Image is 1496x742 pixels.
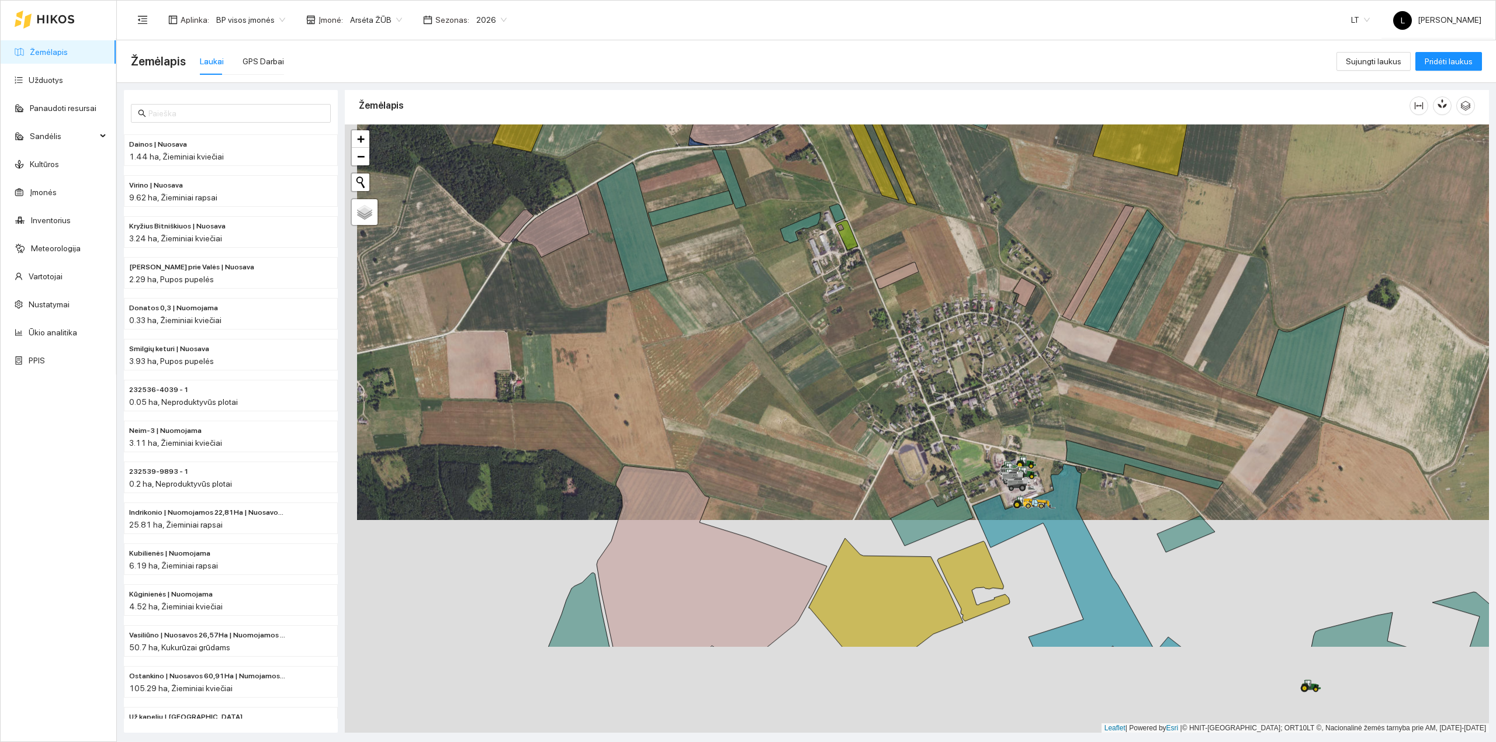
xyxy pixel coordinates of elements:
span: | [1180,724,1182,732]
span: 232539-9893 - 1 [129,466,189,477]
a: Pridėti laukus [1415,57,1482,66]
span: 4.52 ha, Žieminiai kviečiai [129,602,223,611]
span: Kūginienės | Nuomojama [129,589,213,600]
a: Vartotojai [29,272,63,281]
span: Neim-3 | Nuomojama [129,425,202,436]
span: Kubilienės | Nuomojama [129,548,210,559]
span: 2.29 ha, Pupos pupelės [129,275,214,284]
span: − [357,149,365,164]
span: Virino | Nuosava [129,180,183,191]
a: Kultūros [30,160,59,169]
button: Initiate a new search [352,174,369,191]
a: Ūkio analitika [29,328,77,337]
span: Pridėti laukus [1425,55,1473,68]
a: Nustatymai [29,300,70,309]
span: L [1401,11,1405,30]
a: Zoom out [352,148,369,165]
button: Pridėti laukus [1415,52,1482,71]
button: Sujungti laukus [1336,52,1411,71]
a: Sujungti laukus [1336,57,1411,66]
input: Paieška [148,107,324,120]
a: Layers [352,199,378,225]
a: Zoom in [352,130,369,148]
a: PPIS [29,356,45,365]
span: LT [1351,11,1370,29]
span: 2026 [476,11,507,29]
span: 3.11 ha, Žieminiai kviečiai [129,438,222,448]
span: Smilgių keturi | Nuosava [129,344,209,355]
span: Sezonas : [435,13,469,26]
span: Už kapelių | Nuosava [129,712,243,723]
span: 25.81 ha, Žieminiai rapsai [129,520,223,529]
div: GPS Darbai [243,55,284,68]
div: | Powered by © HNIT-[GEOGRAPHIC_DATA]; ORT10LT ©, Nacionalinė žemės tarnyba prie AM, [DATE]-[DATE] [1102,723,1489,733]
span: Įmonė : [318,13,343,26]
span: 232536-4039 - 1 [129,384,189,396]
span: 0.33 ha, Žieminiai kviečiai [129,315,221,325]
span: Donatos 0,3 | Nuomojama [129,303,218,314]
a: Įmonės [30,188,57,197]
span: search [138,109,146,117]
span: Dainos | Nuosava [129,139,187,150]
span: Aplinka : [181,13,209,26]
span: Arsėta ŽŪB [350,11,402,29]
a: Žemėlapis [30,47,68,57]
span: calendar [423,15,432,25]
span: shop [306,15,316,25]
a: Esri [1166,724,1179,732]
span: Sujungti laukus [1346,55,1401,68]
span: BP visos įmonės [216,11,285,29]
span: 0.05 ha, Neproduktyvūs plotai [129,397,238,407]
span: 3.24 ha, Žieminiai kviečiai [129,234,222,243]
span: 50.7 ha, Kukurūzai grūdams [129,643,230,652]
span: Ostankino | Nuosavos 60,91Ha | Numojamos 44,38Ha [129,671,286,682]
a: Meteorologija [31,244,81,253]
span: 6.19 ha, Žieminiai rapsai [129,561,218,570]
span: layout [168,15,178,25]
span: 0.2 ha, Neproduktyvūs plotai [129,479,232,488]
span: 3.93 ha, Pupos pupelės [129,356,214,366]
span: Rolando prie Valės | Nuosava [129,262,254,273]
span: Indrikonio | Nuomojamos 22,81Ha | Nuosavos 3,00 Ha [129,507,286,518]
span: Vasiliūno | Nuosavos 26,57Ha | Nuomojamos 24,15Ha [129,630,286,641]
a: Užduotys [29,75,63,85]
span: column-width [1410,101,1428,110]
a: Panaudoti resursai [30,103,96,113]
span: Sandėlis [30,124,96,148]
span: Žemėlapis [131,52,186,71]
a: Leaflet [1104,724,1126,732]
span: Kryžius Bitniškiuos | Nuosava [129,221,226,232]
div: Žemėlapis [359,89,1410,122]
button: menu-fold [131,8,154,32]
span: 105.29 ha, Žieminiai kviečiai [129,684,233,693]
span: 1.44 ha, Žieminiai kviečiai [129,152,224,161]
span: + [357,131,365,146]
a: Inventorius [31,216,71,225]
span: menu-fold [137,15,148,25]
span: 9.62 ha, Žieminiai rapsai [129,193,217,202]
span: [PERSON_NAME] [1393,15,1481,25]
div: Laukai [200,55,224,68]
button: column-width [1410,96,1428,115]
